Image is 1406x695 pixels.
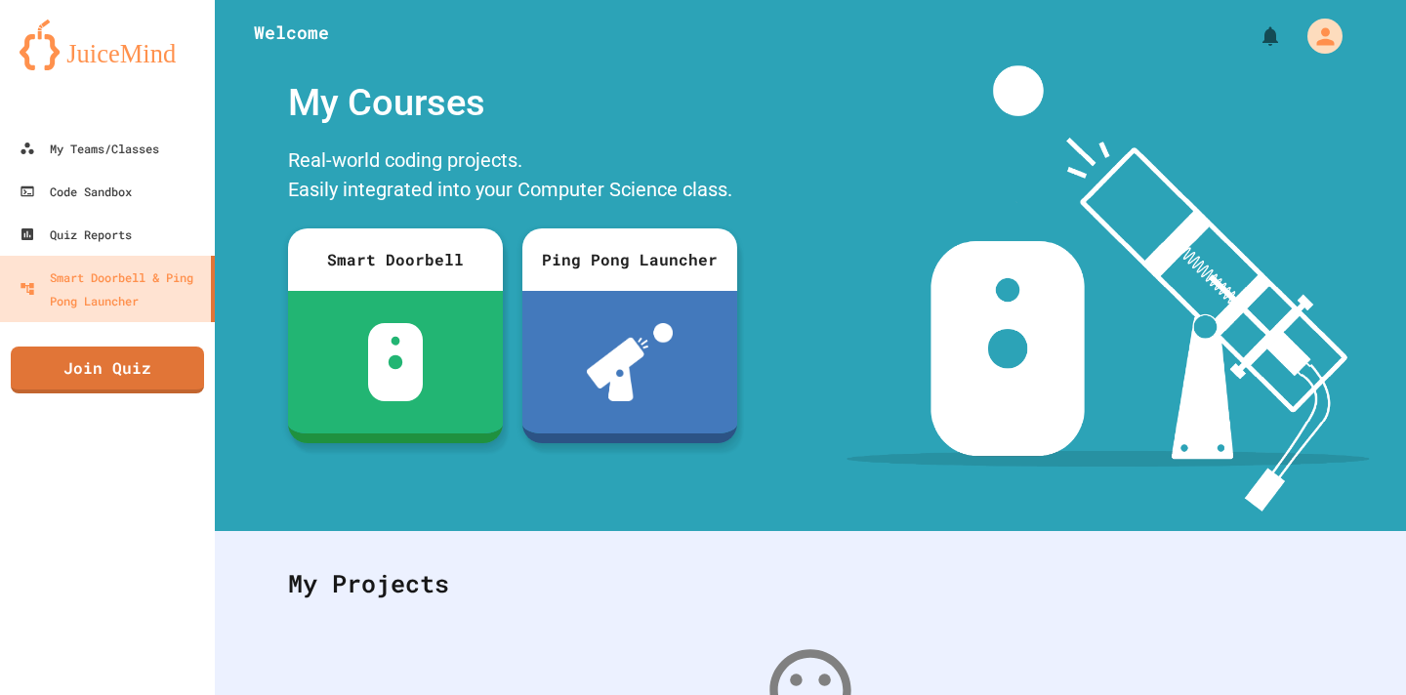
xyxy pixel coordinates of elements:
div: Real-world coding projects. Easily integrated into your Computer Science class. [278,141,747,214]
div: Smart Doorbell [288,228,503,291]
div: My Account [1287,14,1347,59]
div: My Courses [278,65,747,141]
div: Code Sandbox [20,180,132,203]
div: Quiz Reports [20,223,132,246]
div: Ping Pong Launcher [522,228,737,291]
a: Join Quiz [11,347,204,393]
img: sdb-white.svg [368,323,424,401]
div: Smart Doorbell & Ping Pong Launcher [20,266,203,312]
div: My Projects [269,546,1352,622]
img: logo-orange.svg [20,20,195,70]
img: banner-image-my-projects.png [847,65,1370,511]
div: My Teams/Classes [20,137,159,160]
img: ppl-with-ball.png [587,323,674,401]
div: My Notifications [1222,20,1287,53]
